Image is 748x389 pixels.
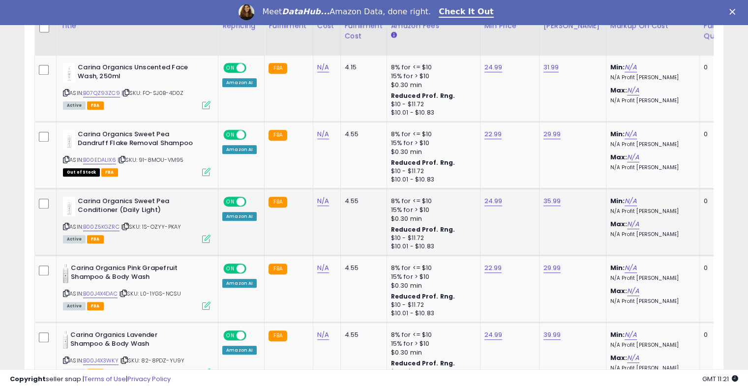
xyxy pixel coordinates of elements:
div: Fulfillable Quantity [704,21,738,41]
div: ASIN: [63,264,210,309]
div: seller snap | | [10,375,171,384]
div: $10 - $11.72 [391,167,473,176]
div: Amazon AI [222,346,257,355]
a: 24.99 [484,196,503,206]
a: 39.99 [543,330,561,340]
div: $10.01 - $10.83 [391,109,473,117]
b: Max: [610,152,628,162]
strong: Copyright [10,374,46,384]
p: N/A Profit [PERSON_NAME] [610,298,692,305]
p: N/A Profit [PERSON_NAME] [610,74,692,81]
p: N/A Profit [PERSON_NAME] [610,231,692,238]
i: DataHub... [282,7,329,16]
span: FBA [101,168,118,177]
b: Carina Organics Unscented Face Wash, 250ml [78,63,197,84]
a: N/A [627,86,639,95]
span: FBA [87,235,104,243]
a: N/A [627,152,639,162]
b: Carina Organics Sweet Pea Dandruff Flake Removal Shampoo [78,130,197,150]
b: Max: [610,353,628,362]
p: N/A Profit [PERSON_NAME] [610,275,692,282]
b: Max: [610,219,628,229]
div: Repricing [222,21,260,31]
a: N/A [317,330,329,340]
a: 31.99 [543,62,559,72]
div: 8% for <= $10 [391,330,473,339]
div: Fulfillment [269,21,308,31]
div: 4.55 [345,264,379,272]
span: OFF [245,63,261,72]
span: FBA [87,101,104,110]
a: 24.99 [484,330,503,340]
div: 8% for <= $10 [391,197,473,206]
a: Check It Out [439,7,494,18]
span: | SKU: 91-8MOU-VM95 [118,156,183,164]
small: FBA [269,197,287,208]
div: 8% for <= $10 [391,63,473,72]
div: 4.55 [345,197,379,206]
div: 4.15 [345,63,379,72]
div: Markup on Cost [610,21,695,31]
a: 24.99 [484,62,503,72]
a: N/A [627,219,639,229]
div: 15% for > $10 [391,339,473,348]
img: 21srOmQiewL._SL40_.jpg [63,330,68,350]
b: Carina Organics Lavender Shampoo & Body Wash [70,330,190,351]
b: Min: [610,263,625,272]
a: 22.99 [484,263,502,273]
a: N/A [627,353,639,363]
b: Min: [610,62,625,72]
b: Min: [610,330,625,339]
div: ASIN: [63,197,210,242]
small: Amazon Fees. [391,31,397,40]
b: Reduced Prof. Rng. [391,225,455,234]
a: N/A [625,263,636,273]
p: N/A Profit [PERSON_NAME] [610,141,692,148]
b: Reduced Prof. Rng. [391,158,455,167]
div: Cost [317,21,336,31]
a: N/A [625,330,636,340]
div: [PERSON_NAME] [543,21,602,31]
div: ASIN: [63,63,210,109]
div: Meet Amazon Data, done right. [262,7,431,17]
span: OFF [245,264,261,272]
div: $0.30 min [391,348,473,357]
div: 8% for <= $10 [391,130,473,139]
span: | SKU: 82-8PDZ-YU9Y [120,357,184,364]
b: Reduced Prof. Rng. [391,292,455,300]
a: N/A [625,196,636,206]
a: N/A [625,129,636,139]
span: OFF [245,331,261,339]
p: N/A Profit [PERSON_NAME] [610,164,692,171]
small: FBA [269,264,287,274]
b: Max: [610,286,628,296]
div: ASIN: [63,130,210,176]
div: Amazon Fees [391,21,476,31]
a: N/A [317,129,329,139]
img: Profile image for Georgie [239,4,254,20]
div: $0.30 min [391,148,473,156]
p: N/A Profit [PERSON_NAME] [610,208,692,215]
span: OFF [245,130,261,139]
span: ON [224,130,237,139]
a: B00Z5KGZRC [83,223,120,231]
a: N/A [627,286,639,296]
a: 22.99 [484,129,502,139]
small: FBA [269,130,287,141]
span: All listings currently available for purchase on Amazon [63,302,86,310]
div: 15% for > $10 [391,272,473,281]
div: $10 - $11.72 [391,100,473,109]
div: $10.01 - $10.83 [391,242,473,251]
div: $0.30 min [391,214,473,223]
div: 0 [704,264,734,272]
div: $0.30 min [391,81,473,90]
th: The percentage added to the cost of goods (COGS) that forms the calculator for Min & Max prices. [606,17,699,56]
div: Amazon AI [222,78,257,87]
div: 15% for > $10 [391,139,473,148]
img: 21wasU5GyJL._SL40_.jpg [63,63,75,83]
span: All listings that are currently out of stock and unavailable for purchase on Amazon [63,168,100,177]
a: B00J4X4DAC [83,290,118,298]
b: Carina Organics Sweet Pea Conditioner (Daily Light) [78,197,197,217]
a: 29.99 [543,263,561,273]
div: 4.55 [345,330,379,339]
